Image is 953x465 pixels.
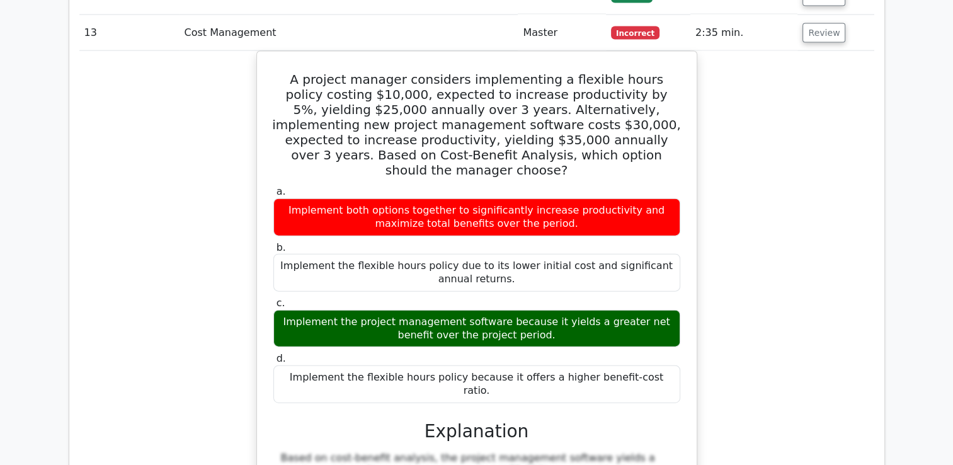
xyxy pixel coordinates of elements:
[690,15,798,51] td: 2:35 min.
[273,365,680,403] div: Implement the flexible hours policy because it offers a higher benefit-cost ratio.
[611,26,659,39] span: Incorrect
[802,23,845,43] button: Review
[273,310,680,348] div: Implement the project management software because it yields a greater net benefit over the projec...
[281,421,673,442] h3: Explanation
[272,72,682,178] h5: A project manager considers implementing a flexible hours policy costing $10,000, expected to inc...
[277,352,286,364] span: d.
[518,15,606,51] td: Master
[273,254,680,292] div: Implement the flexible hours policy due to its lower initial cost and significant annual returns.
[79,15,180,51] td: 13
[277,241,286,253] span: b.
[277,297,285,309] span: c.
[277,185,286,197] span: a.
[179,15,518,51] td: Cost Management
[273,198,680,236] div: Implement both options together to significantly increase productivity and maximize total benefit...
